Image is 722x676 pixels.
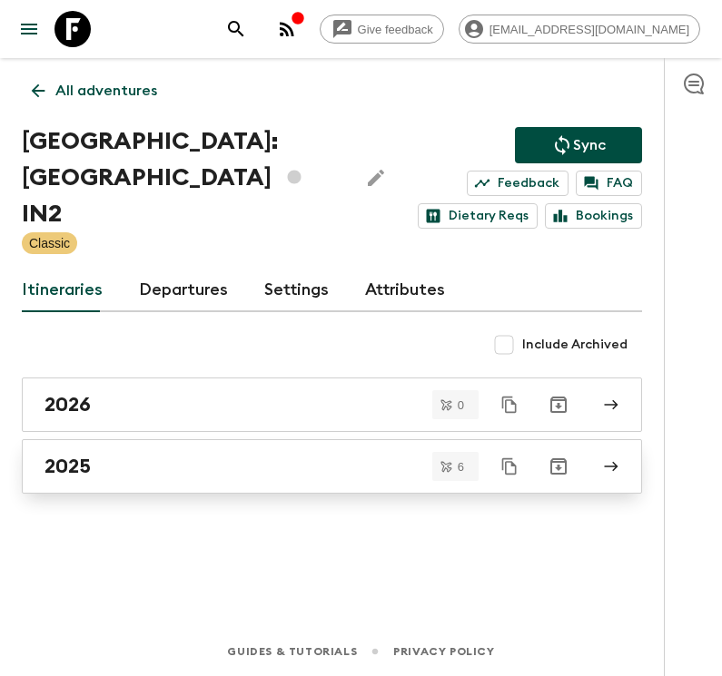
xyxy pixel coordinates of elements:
a: Privacy Policy [393,642,494,661]
a: Itineraries [22,269,103,312]
button: Archive [540,448,577,485]
a: Settings [264,269,329,312]
a: Bookings [545,203,642,229]
button: search adventures [218,11,254,47]
a: FAQ [576,171,642,196]
a: Dietary Reqs [418,203,538,229]
button: Edit Adventure Title [358,123,394,232]
span: 6 [447,461,475,473]
span: [EMAIL_ADDRESS][DOMAIN_NAME] [480,23,699,36]
p: Classic [29,234,70,252]
button: Sync adventure departures to the booking engine [515,127,642,163]
span: Include Archived [522,336,628,354]
span: Give feedback [348,23,443,36]
a: Attributes [365,269,445,312]
h2: 2025 [45,455,91,478]
p: Sync [573,134,606,156]
h2: 2026 [45,393,91,416]
button: Duplicate [493,388,526,421]
p: All adventures [55,80,157,102]
a: Feedback [467,171,569,196]
a: Guides & Tutorials [227,642,357,661]
a: Departures [139,269,228,312]
a: Give feedback [320,15,444,44]
span: 0 [447,399,475,411]
h1: [GEOGRAPHIC_DATA]: [GEOGRAPHIC_DATA] IN2 [22,123,343,232]
a: 2026 [22,377,642,432]
button: menu [11,11,47,47]
a: All adventures [22,73,167,109]
button: Archive [540,387,577,423]
button: Duplicate [493,450,526,483]
div: [EMAIL_ADDRESS][DOMAIN_NAME] [459,15,700,44]
a: 2025 [22,439,642,494]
